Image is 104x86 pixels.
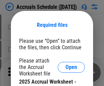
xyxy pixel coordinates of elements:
div: Please attach the Accrual Worksheet file [19,57,58,77]
div: Required files [19,22,85,28]
span: Open [65,65,77,70]
div: Please use “Open” to attach the files, then click Continue [19,38,85,51]
button: Open [58,62,85,73]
